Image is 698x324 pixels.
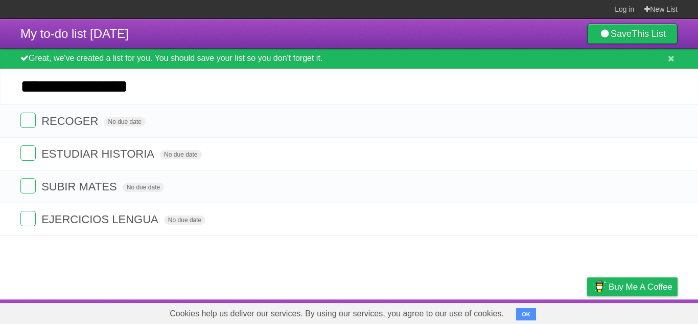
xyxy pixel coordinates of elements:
span: ESTUDIAR HISTORIA [41,147,157,160]
label: Done [20,113,36,128]
span: No due date [164,215,205,225]
a: Privacy [574,302,600,321]
span: RECOGER [41,115,101,127]
a: Suggest a feature [613,302,678,321]
span: No due date [160,150,201,159]
span: EJERCICIOS LENGUA [41,213,161,226]
span: Buy me a coffee [609,278,672,296]
a: About [451,302,473,321]
img: Buy me a coffee [592,278,606,295]
a: Terms [539,302,562,321]
label: Done [20,211,36,226]
span: No due date [123,183,164,192]
a: Developers [485,302,526,321]
span: No due date [104,117,146,126]
span: My to-do list [DATE] [20,27,129,40]
label: Done [20,178,36,193]
span: Cookies help us deliver our services. By using our services, you agree to our use of cookies. [159,304,514,324]
label: Done [20,145,36,161]
a: Buy me a coffee [587,277,678,296]
b: This List [632,29,666,39]
span: SUBIR MATES [41,180,120,193]
a: SaveThis List [587,24,678,44]
button: OK [516,308,536,320]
